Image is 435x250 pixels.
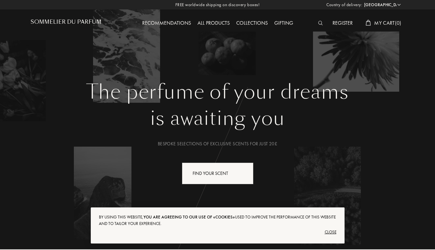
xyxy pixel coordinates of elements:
span: you are agreeing to our use of «cookies» [143,214,235,220]
a: Recommendations [139,20,194,26]
h1: The perfume of your dreams [35,80,400,104]
div: All products [194,19,233,28]
a: All products [194,20,233,26]
div: Register [329,19,356,28]
img: search_icn_white.svg [318,21,323,25]
img: arrow_w.png [397,2,401,7]
div: animation [238,166,251,179]
a: Sommelier du Parfum [31,19,102,28]
h1: Sommelier du Parfum [31,19,102,25]
div: Gifting [271,19,296,28]
span: Country of delivery: [326,2,362,8]
a: Find your scentanimation [177,163,258,184]
div: is awaiting you [35,104,400,133]
img: cart_white.svg [366,20,371,26]
a: Collections [233,20,271,26]
div: Collections [233,19,271,28]
div: Recommendations [139,19,194,28]
div: By using this website, used to improve the performance of this website and to tailor your experie... [99,214,336,227]
div: Find your scent [182,163,253,184]
a: Register [329,20,356,26]
span: My Cart ( 0 ) [374,20,401,26]
a: Gifting [271,20,296,26]
div: Close [99,227,336,237]
div: Bespoke selections of exclusive scents for just 20£ [35,140,400,147]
